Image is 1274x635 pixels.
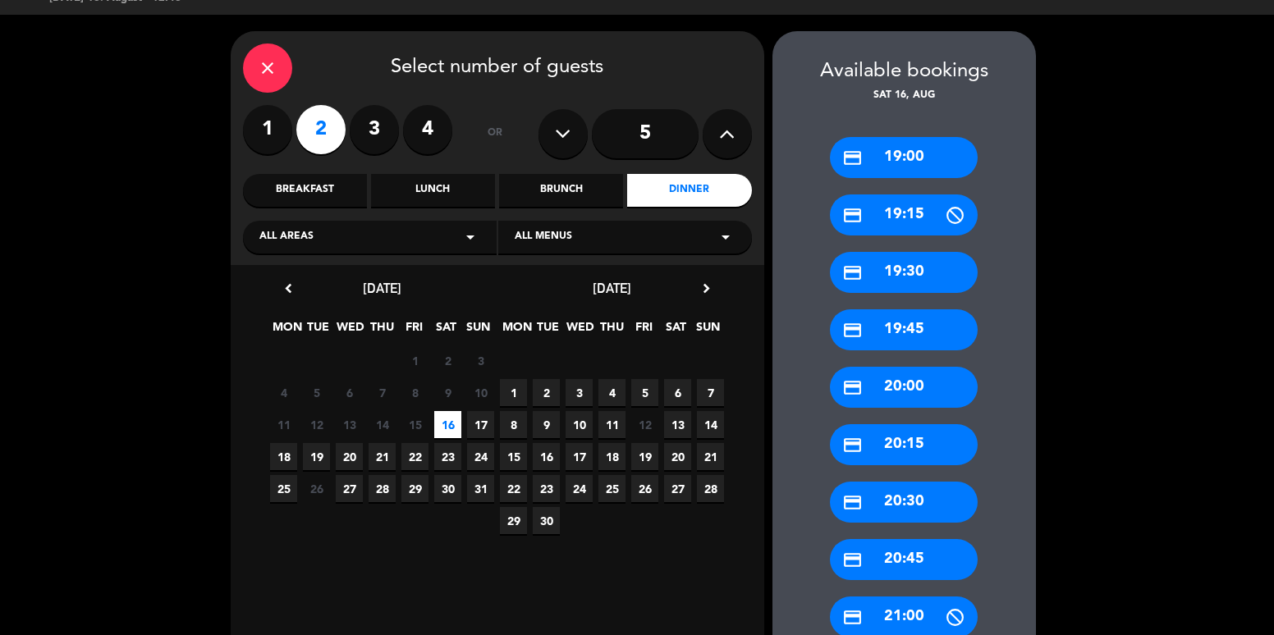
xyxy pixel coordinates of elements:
span: All menus [515,229,572,245]
i: credit_card [842,550,863,570]
i: credit_card [842,263,863,283]
span: THU [369,317,396,345]
span: 14 [697,411,724,438]
div: Lunch [371,174,495,207]
label: 2 [296,105,346,154]
span: 31 [467,475,494,502]
span: 9 [434,379,461,406]
label: 1 [243,105,292,154]
div: Sat 16, Aug [772,88,1036,104]
span: 6 [664,379,691,406]
i: close [258,58,277,78]
span: 21 [369,443,396,470]
div: Available bookings [772,56,1036,88]
span: 1 [401,347,428,374]
span: 6 [336,379,363,406]
div: 20:15 [830,424,978,465]
span: 13 [664,411,691,438]
span: 13 [336,411,363,438]
span: 4 [270,379,297,406]
span: 11 [598,411,626,438]
span: SUN [694,317,722,345]
div: 19:30 [830,252,978,293]
span: 18 [598,443,626,470]
span: SAT [662,317,690,345]
span: 3 [467,347,494,374]
div: or [469,105,522,162]
span: WED [337,317,364,345]
span: 2 [533,379,560,406]
span: 25 [598,475,626,502]
span: [DATE] [363,280,401,296]
span: 29 [401,475,428,502]
i: credit_card [842,377,863,398]
span: WED [566,317,593,345]
label: 4 [403,105,452,154]
span: FRI [630,317,658,345]
span: 16 [533,443,560,470]
span: 12 [303,411,330,438]
span: 5 [303,379,330,406]
i: credit_card [842,492,863,513]
span: 23 [434,443,461,470]
span: 22 [401,443,428,470]
span: 8 [500,411,527,438]
i: arrow_drop_down [716,227,736,247]
span: TUE [305,317,332,345]
span: 1 [500,379,527,406]
span: 20 [336,443,363,470]
div: 20:30 [830,482,978,523]
span: 17 [467,411,494,438]
span: 17 [566,443,593,470]
span: 15 [401,411,428,438]
span: 7 [369,379,396,406]
span: 5 [631,379,658,406]
span: 19 [631,443,658,470]
div: 19:00 [830,137,978,178]
span: 28 [697,475,724,502]
span: 20 [664,443,691,470]
span: 30 [434,475,461,502]
i: credit_card [842,435,863,455]
label: 3 [350,105,399,154]
span: 22 [500,475,527,502]
span: 23 [533,475,560,502]
div: 19:15 [830,194,978,235]
span: 11 [270,411,297,438]
div: Breakfast [243,174,367,207]
span: 3 [566,379,593,406]
span: MON [273,317,300,345]
span: 27 [336,475,363,502]
span: 14 [369,411,396,438]
span: SAT [433,317,460,345]
i: credit_card [842,607,863,628]
span: All areas [259,229,314,245]
div: Brunch [499,174,623,207]
span: 9 [533,411,560,438]
i: chevron_right [698,280,715,297]
span: 29 [500,507,527,534]
span: FRI [401,317,428,345]
span: 27 [664,475,691,502]
div: 20:00 [830,367,978,408]
div: 19:45 [830,309,978,350]
span: 15 [500,443,527,470]
i: credit_card [842,205,863,226]
span: 16 [434,411,461,438]
span: 12 [631,411,658,438]
span: 24 [467,443,494,470]
span: 28 [369,475,396,502]
i: chevron_left [280,280,297,297]
span: 8 [401,379,428,406]
span: SUN [465,317,492,345]
span: 21 [697,443,724,470]
span: 19 [303,443,330,470]
span: 24 [566,475,593,502]
span: 2 [434,347,461,374]
span: 25 [270,475,297,502]
span: 10 [467,379,494,406]
span: MON [502,317,529,345]
i: credit_card [842,148,863,168]
div: Dinner [627,174,751,207]
div: Select number of guests [243,43,752,93]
